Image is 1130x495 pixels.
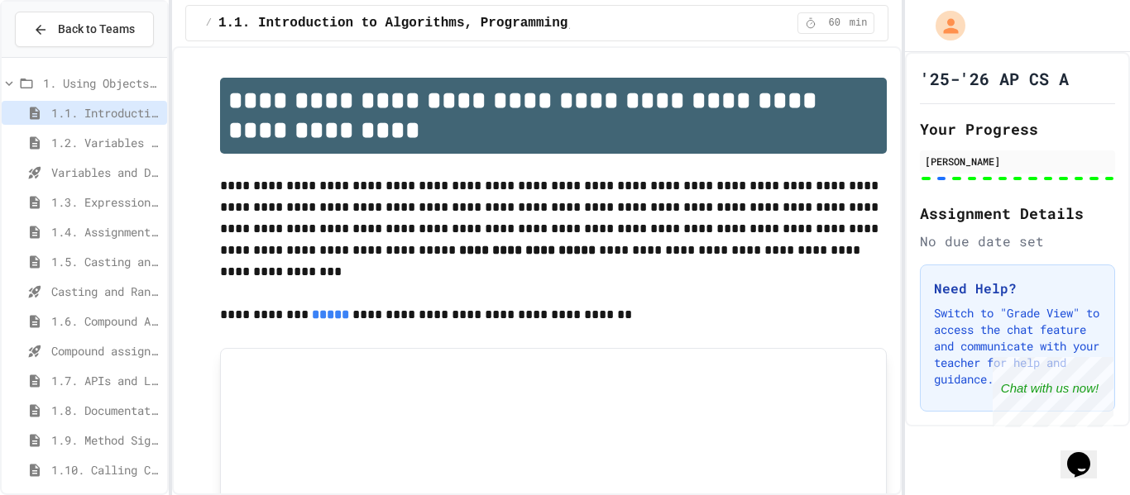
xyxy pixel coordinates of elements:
div: My Account [918,7,970,45]
iframe: chat widget [1061,429,1113,478]
span: 1.7. APIs and Libraries [51,372,160,389]
span: 1.4. Assignment and Input [51,223,160,240]
button: Back to Teams [15,12,154,47]
div: [PERSON_NAME] [925,154,1110,169]
span: Casting and Ranges of variables - Quiz [51,283,160,300]
span: / [206,17,212,30]
span: 60 [821,17,848,30]
h1: '25-'26 AP CS A [920,67,1069,90]
span: Back to Teams [58,21,135,38]
iframe: chat widget [993,357,1113,427]
h2: Assignment Details [920,202,1115,225]
p: Switch to "Grade View" to access the chat feature and communicate with your teacher for help and ... [934,305,1101,388]
h3: Need Help? [934,278,1101,298]
span: 1.3. Expressions and Output [New] [51,193,160,211]
span: 1.8. Documentation with Comments and Preconditions [51,402,160,419]
span: 1.9. Method Signatures [51,431,160,449]
span: Variables and Data Types - Quiz [51,164,160,181]
h2: Your Progress [920,117,1115,140]
span: 1.5. Casting and Ranges of Values [51,253,160,270]
span: 1.1. Introduction to Algorithms, Programming, and Compilers [51,104,160,121]
span: 1.6. Compound Assignment Operators [51,312,160,330]
span: min [850,17,868,30]
span: 1.2. Variables and Data Types [51,134,160,151]
span: Compound assignment operators - Quiz [51,342,160,359]
div: No due date set [920,231,1115,251]
span: 1.10. Calling Class Methods [51,461,160,478]
span: 1.1. Introduction to Algorithms, Programming, and Compilers [218,13,687,33]
span: 1. Using Objects and Methods [43,74,160,92]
